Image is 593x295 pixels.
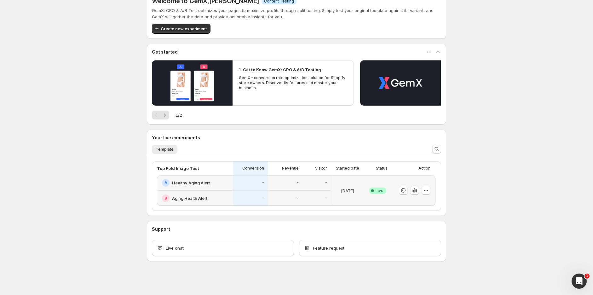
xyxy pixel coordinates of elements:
span: 1 / 2 [176,112,182,118]
h2: 1. Get to Know GemX: CRO & A/B Testing [239,67,321,73]
p: Top Fold Image Test [157,165,199,171]
p: Visitor [315,166,327,171]
span: Feature request [313,245,344,251]
button: Play video [152,60,233,106]
h3: Your live experiments [152,135,200,141]
span: Create new experiment [161,26,207,32]
nav: Pagination [152,111,169,119]
span: Live chat [166,245,184,251]
h2: Aging Health Alert [172,195,207,201]
p: - [325,196,327,201]
p: - [262,196,264,201]
span: Template [156,147,174,152]
p: Action [418,166,430,171]
span: 1 [584,274,590,279]
h3: Get started [152,49,178,55]
iframe: Intercom live chat [572,274,587,289]
p: - [325,180,327,185]
button: Create new experiment [152,24,210,34]
h2: A [164,180,167,185]
button: Search and filter results [432,145,441,153]
p: [DATE] [341,188,354,194]
p: Started date [336,166,359,171]
p: GemX: CRO & A/B Test optimizes your pages to maximize profits through split testing. Simply test ... [152,7,441,20]
h2: Healthy Aging Alert [172,180,210,186]
p: Status [376,166,388,171]
span: Live [376,188,383,193]
button: Next [160,111,169,119]
p: Revenue [282,166,299,171]
button: Play video [360,60,441,106]
h2: B [164,196,167,201]
p: GemX - conversion rate optimization solution for Shopify store owners. Discover its features and ... [239,75,347,90]
p: - [262,180,264,185]
h3: Support [152,226,170,232]
p: Conversion [242,166,264,171]
p: - [297,180,299,185]
p: - [297,196,299,201]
